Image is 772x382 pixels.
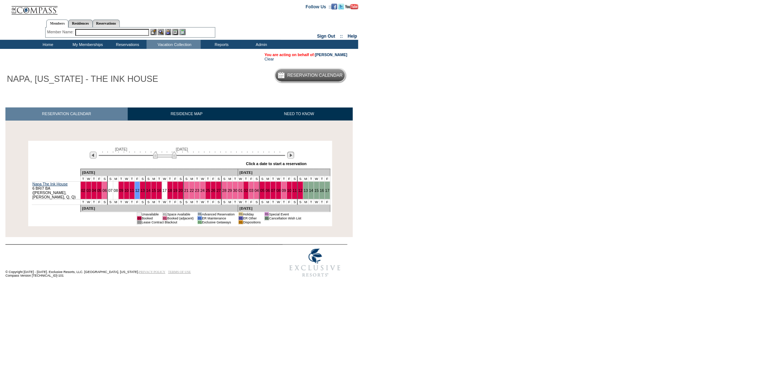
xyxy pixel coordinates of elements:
a: 29 [228,188,232,193]
a: 12 [135,188,140,193]
td: F [173,199,178,205]
a: 05 [97,188,102,193]
td: Cancellation Wish List [269,216,301,220]
td: T [233,176,238,181]
td: T [167,176,173,181]
a: 02 [244,188,248,193]
td: 01 [239,220,243,224]
td: S [298,176,303,181]
a: 07 [108,188,113,193]
td: T [118,176,124,181]
td: S [145,176,151,181]
td: T [195,199,200,205]
td: Reports [201,40,241,49]
td: [DATE] [80,205,238,212]
a: 03 [87,188,91,193]
td: M [113,199,119,205]
span: [DATE] [176,147,188,151]
td: M [303,176,309,181]
td: [DATE] [238,205,330,212]
td: T [281,199,287,205]
a: 14 [146,188,151,193]
td: T [243,176,249,181]
td: W [200,199,205,205]
a: [PERSON_NAME] [315,53,347,57]
a: 26 [211,188,216,193]
td: F [135,199,140,205]
td: S [107,199,113,205]
a: 14 [309,188,313,193]
td: W [162,199,167,205]
td: T [319,199,325,205]
td: S [298,199,303,205]
td: Unavailable [142,212,159,216]
a: 12 [298,188,303,193]
td: T [281,176,287,181]
div: Click a date to start a reservation [246,161,307,166]
td: 01 [137,212,142,216]
td: W [86,199,91,205]
td: W [238,199,243,205]
td: 01 [265,212,269,216]
td: 01 [198,212,202,216]
td: M [113,176,119,181]
td: ER Other [243,216,261,220]
a: 10 [125,188,129,193]
td: S [102,176,107,181]
td: T [80,199,86,205]
td: W [200,176,205,181]
a: 06 [266,188,270,193]
td: Exclusive Getaways [202,220,235,224]
td: T [129,176,135,181]
td: S [178,199,183,205]
td: M [189,199,195,205]
a: 28 [222,188,227,193]
a: Members [46,20,68,28]
td: F [249,199,254,205]
td: T [118,199,124,205]
a: 15 [152,188,156,193]
td: Home [27,40,67,49]
td: S [183,199,189,205]
td: S [140,199,145,205]
td: W [314,176,319,181]
a: 17 [325,188,330,193]
a: 23 [195,188,199,193]
td: S [216,176,222,181]
td: S [292,176,298,181]
td: F [135,176,140,181]
img: Previous [90,152,97,159]
td: T [319,176,325,181]
td: S [216,199,222,205]
td: M [265,176,271,181]
td: M [265,199,271,205]
td: W [162,176,167,181]
td: F [287,176,292,181]
img: Next [287,152,294,159]
td: S [260,176,265,181]
a: Follow us on Twitter [338,4,344,8]
td: W [86,176,91,181]
img: Follow us on Twitter [338,4,344,9]
td: F [325,199,330,205]
a: Sign Out [317,34,335,39]
td: Vacation Collection [147,40,201,49]
a: 04 [254,188,259,193]
a: Become our fan on Facebook [332,4,337,8]
td: T [309,176,314,181]
a: 09 [282,188,286,193]
td: 01 [265,216,269,220]
td: M [303,199,309,205]
td: W [124,199,129,205]
td: F [325,176,330,181]
a: 16 [320,188,324,193]
td: 01 [198,216,202,220]
td: T [157,199,162,205]
td: Booked (adjacent) [167,216,194,220]
a: 13 [304,188,308,193]
div: Member Name: [47,29,75,35]
td: ER Maintenance [202,216,235,220]
td: S [140,176,145,181]
img: Reservations [172,29,178,35]
td: 01 [163,216,167,220]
